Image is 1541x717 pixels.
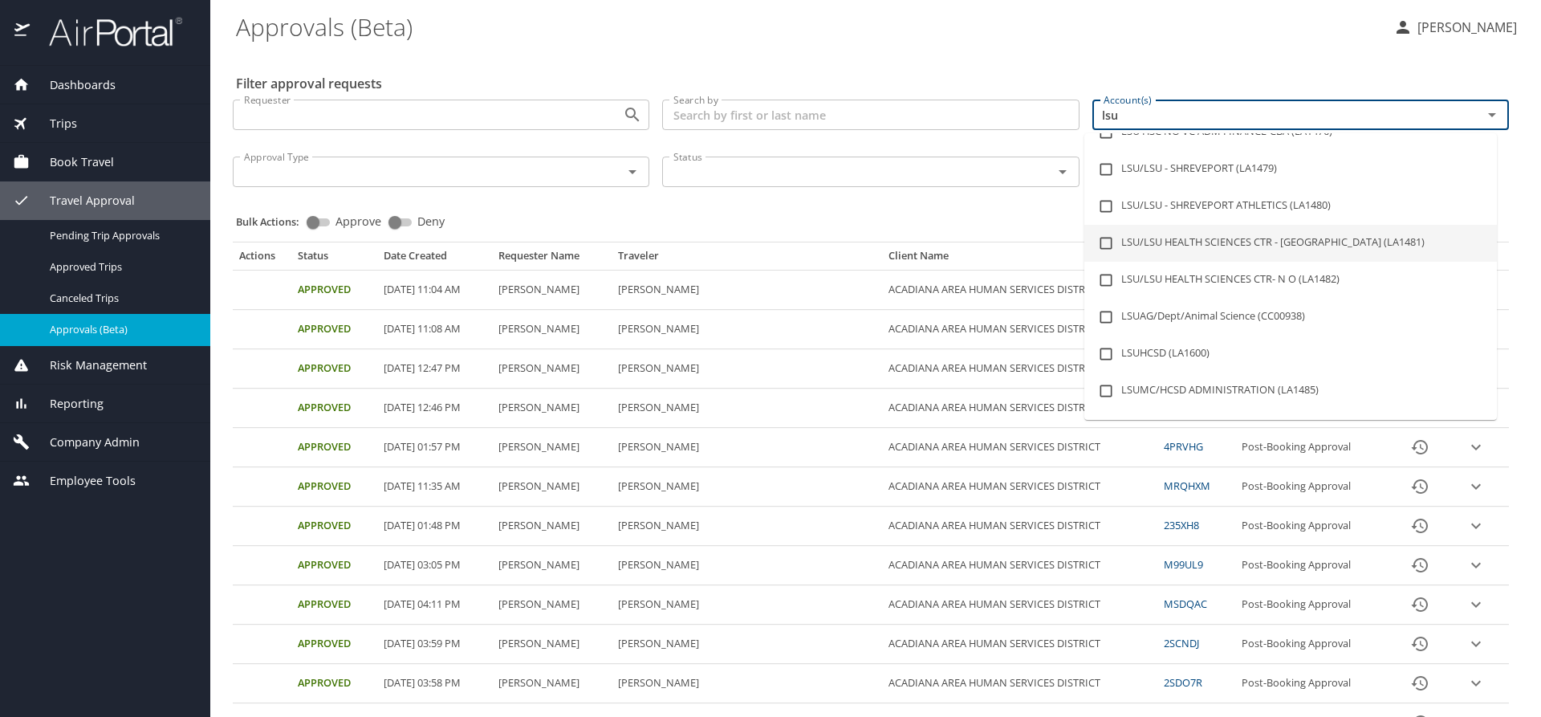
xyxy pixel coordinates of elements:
[291,625,377,664] td: Approved
[377,546,492,585] td: [DATE] 03:05 PM
[612,349,882,389] td: [PERSON_NAME]
[1084,336,1497,373] li: LSUHCSD (LA1600)
[1235,585,1389,625] td: Post-Booking Approval
[612,249,882,270] th: Traveler
[236,71,382,96] h2: Filter approval requests
[1164,636,1199,650] a: 2SCNDJ
[377,625,492,664] td: [DATE] 03:59 PM
[492,467,612,507] td: [PERSON_NAME]
[291,271,377,310] td: Approved
[1401,428,1439,466] button: History
[50,228,191,243] span: Pending Trip Approvals
[882,467,1157,507] td: ACADIANA AREA HUMAN SERVICES DISTRICT
[621,161,644,183] button: Open
[882,664,1157,703] td: ACADIANA AREA HUMAN SERVICES DISTRICT
[291,467,377,507] td: Approved
[492,310,612,349] td: [PERSON_NAME]
[417,216,445,227] span: Deny
[377,585,492,625] td: [DATE] 04:11 PM
[612,625,882,664] td: [PERSON_NAME]
[236,2,1380,51] h1: Approvals (Beta)
[1164,439,1203,454] a: 4PRVHG
[233,249,291,270] th: Actions
[1464,475,1488,499] button: expand row
[1235,467,1389,507] td: Post-Booking Approval
[492,507,612,546] td: [PERSON_NAME]
[291,507,377,546] td: Approved
[621,104,644,126] button: Open
[1413,18,1517,37] p: [PERSON_NAME]
[1401,664,1439,703] button: History
[612,507,882,546] td: [PERSON_NAME]
[612,428,882,467] td: [PERSON_NAME]
[1084,225,1497,262] li: LSU/LSU HEALTH SCIENCES CTR - [GEOGRAPHIC_DATA] (LA1481)
[492,625,612,664] td: [PERSON_NAME]
[882,585,1157,625] td: ACADIANA AREA HUMAN SERVICES DISTRICT
[291,249,377,270] th: Status
[291,664,377,703] td: Approved
[612,467,882,507] td: [PERSON_NAME]
[1401,585,1439,624] button: History
[1235,507,1389,546] td: Post-Booking Approval
[1481,104,1503,126] button: Close
[377,389,492,428] td: [DATE] 12:46 PM
[377,310,492,349] td: [DATE] 11:08 AM
[377,428,492,467] td: [DATE] 01:57 PM
[30,356,147,374] span: Risk Management
[882,249,1157,270] th: Client Name
[492,428,612,467] td: [PERSON_NAME]
[1464,593,1488,617] button: expand row
[1164,675,1202,690] a: 2SDO7R
[377,467,492,507] td: [DATE] 11:35 AM
[1164,557,1203,572] a: M99UL9
[1464,553,1488,577] button: expand row
[492,349,612,389] td: [PERSON_NAME]
[30,472,136,490] span: Employee Tools
[612,546,882,585] td: [PERSON_NAME]
[335,216,381,227] span: Approve
[1464,435,1488,459] button: expand row
[1084,373,1497,409] li: LSUMC/HCSD ADMINISTRATION (LA1485)
[882,389,1157,428] td: ACADIANA AREA HUMAN SERVICES DISTRICT
[30,395,104,413] span: Reporting
[291,310,377,349] td: Approved
[50,322,191,337] span: Approvals (Beta)
[30,434,140,451] span: Company Admin
[882,310,1157,349] td: ACADIANA AREA HUMAN SERVICES DISTRICT
[882,271,1157,310] td: ACADIANA AREA HUMAN SERVICES DISTRICT
[14,16,31,47] img: icon-airportal.png
[612,585,882,625] td: [PERSON_NAME]
[492,389,612,428] td: [PERSON_NAME]
[377,271,492,310] td: [DATE] 11:04 AM
[882,625,1157,664] td: ACADIANA AREA HUMAN SERVICES DISTRICT
[377,507,492,546] td: [DATE] 01:48 PM
[50,259,191,275] span: Approved Trips
[1464,632,1488,656] button: expand row
[291,428,377,467] td: Approved
[612,271,882,310] td: [PERSON_NAME]
[1464,514,1488,538] button: expand row
[1051,161,1074,183] button: Open
[30,115,77,132] span: Trips
[1235,546,1389,585] td: Post-Booking Approval
[1084,151,1497,188] li: LSU/LSU - SHREVEPORT (LA1479)
[492,546,612,585] td: [PERSON_NAME]
[882,546,1157,585] td: ACADIANA AREA HUMAN SERVICES DISTRICT
[492,664,612,703] td: [PERSON_NAME]
[1387,13,1523,42] button: [PERSON_NAME]
[1084,299,1497,336] li: LSUAG/Dept/Animal Science (CC00938)
[291,349,377,389] td: Approved
[30,192,135,210] span: Travel Approval
[1464,671,1488,695] button: expand row
[1235,664,1389,703] td: Post-Booking Approval
[1401,507,1439,545] button: History
[236,214,312,229] p: Bulk Actions:
[1401,467,1439,506] button: History
[1084,262,1497,299] li: LSU/LSU HEALTH SCIENCES CTR- N O (LA1482)
[492,585,612,625] td: [PERSON_NAME]
[492,249,612,270] th: Requester Name
[291,585,377,625] td: Approved
[1084,409,1497,446] li: LSUMC/[PERSON_NAME] REGIONAL MED CENTR (LA1486)
[1164,479,1210,493] a: MRQHXM
[291,389,377,428] td: Approved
